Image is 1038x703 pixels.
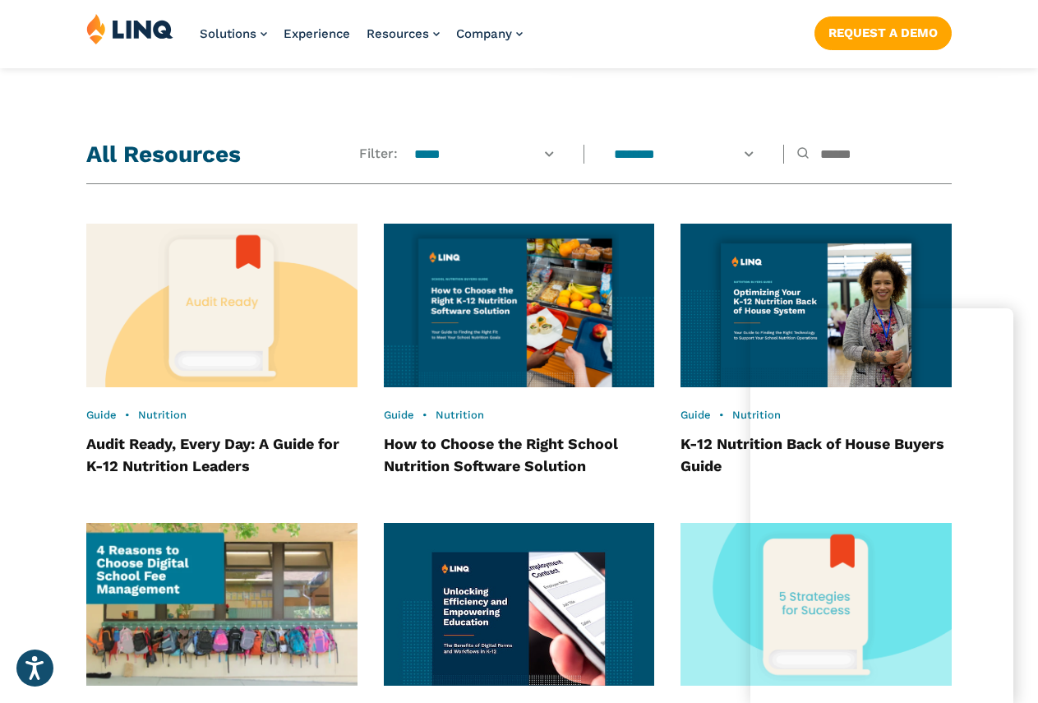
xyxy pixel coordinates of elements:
a: Guide [384,409,414,421]
a: How to Choose the Right School Nutrition Software Solution [384,435,618,474]
span: Filter: [359,145,398,163]
a: Nutrition [732,409,781,421]
a: Nutrition [138,409,187,421]
a: Guide [680,409,711,421]
a: Nutrition [436,409,484,421]
nav: Primary Navigation [200,13,523,67]
nav: Button Navigation [814,13,952,49]
img: LINQ | K‑12 Software [86,13,173,44]
a: Resources [367,26,440,41]
img: 4 Reasons to Choose Digital School Fee Management [86,523,358,686]
img: Nutrition Buyers Guide Thumbnail [384,224,655,386]
span: Solutions [200,26,256,41]
span: Company [456,26,512,41]
iframe: Chat Window [750,308,1013,703]
a: Request a Demo [814,16,952,49]
a: Audit Ready, Every Day: A Guide for K-12 Nutrition Leaders [86,435,339,474]
a: Guide [86,409,117,421]
a: Company [456,26,523,41]
a: Solutions [200,26,267,41]
span: Resources [367,26,429,41]
img: Nutrition Buyers Guide [680,224,952,386]
h2: All Resources [86,138,241,171]
img: Unlocking Efficiency and Empowering Education [384,523,655,686]
div: • [384,408,655,423]
div: • [680,408,952,423]
a: Experience [284,26,350,41]
div: • [86,408,358,423]
a: K-12 Nutrition Back of House Buyers Guide [680,435,944,474]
